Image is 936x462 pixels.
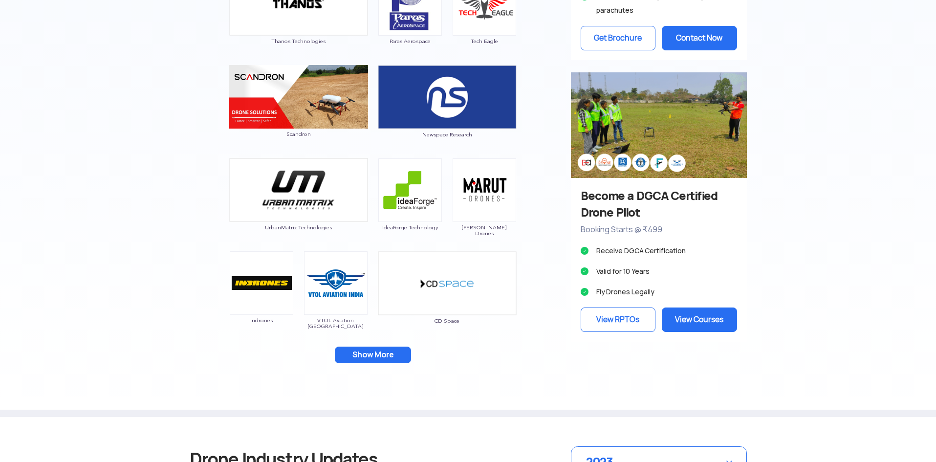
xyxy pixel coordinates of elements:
[452,38,517,44] span: Tech Eagle
[581,26,656,50] button: Get Brochure
[378,224,442,230] span: IdeaForge Technology
[581,264,737,278] li: Valid for 10 Years
[229,158,368,222] img: ic_urbanmatrix_double.png
[378,38,442,44] span: Paras Aerospace
[230,251,293,315] img: ic_indrones.png
[229,278,294,323] a: Indrones
[453,158,516,222] img: ic_marutdrones.png
[581,285,737,299] li: Fly Drones Legally
[581,223,737,236] p: Booking Starts @ ₹499
[378,251,517,315] img: ic_cdspace_double.png
[662,26,737,50] button: Contact Now
[452,224,517,236] span: [PERSON_NAME] Drones
[378,185,442,230] a: IdeaForge Technology
[229,38,368,44] span: Thanos Technologies
[378,318,517,324] span: CD Space
[229,185,368,231] a: UrbanMatrix Technologies
[378,65,517,129] img: ic_newspace_double.png
[304,317,368,329] span: VTOL Aviation [GEOGRAPHIC_DATA]
[581,308,656,332] a: View RPTOs
[581,244,737,258] li: Receive DGCA Certification
[378,132,517,137] span: Newspace Research
[335,347,411,363] button: Show More
[229,224,368,230] span: UrbanMatrix Technologies
[378,92,517,137] a: Newspace Research
[662,308,737,332] a: View Courses
[229,317,294,323] span: Indrones
[304,251,368,315] img: ic_vtolaviation.png
[304,278,368,329] a: VTOL Aviation [GEOGRAPHIC_DATA]
[229,92,368,137] a: Scandron
[229,131,368,137] span: Scandron
[571,72,747,177] img: bg_sideadtraining.png
[378,158,442,222] img: ic_ideaforge.png
[581,188,737,221] h3: Become a DGCA Certified Drone Pilot
[378,278,517,324] a: CD Space
[229,65,368,129] img: img_scandron_double.png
